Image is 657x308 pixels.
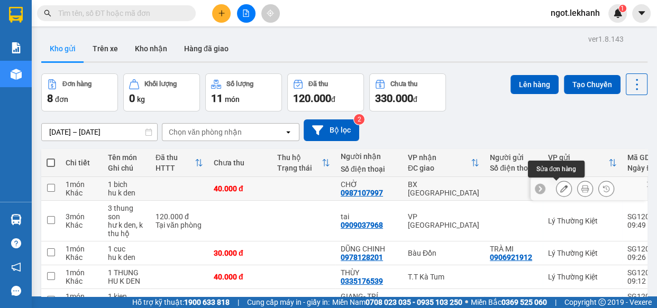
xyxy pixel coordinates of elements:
button: Trên xe [84,36,126,61]
span: 0 [129,92,135,105]
div: Số điện thoại [341,165,397,173]
span: đ [413,95,417,104]
div: T.T Kà Tum [408,273,479,281]
div: 1 cuc [108,245,145,253]
span: 120.000 [293,92,331,105]
div: Người nhận [341,152,397,161]
span: 8 [47,92,53,105]
span: ⚪️ [465,300,468,304]
span: đ [331,95,335,104]
div: 0909037968 [101,47,208,62]
div: Chưa thu [214,158,267,167]
span: Miền Bắc [471,296,547,308]
div: THÙY [341,268,397,277]
span: | [555,296,556,308]
div: Thu hộ [277,153,322,162]
div: Tên món [108,153,145,162]
span: question-circle [11,238,21,248]
span: Nhận: [101,10,126,21]
th: Toggle SortBy [403,149,485,177]
button: Kho nhận [126,36,176,61]
strong: 0369 525 060 [501,298,547,306]
th: Toggle SortBy [543,149,622,177]
input: Select a date range. [42,124,157,141]
span: Miền Nam [332,296,462,308]
div: TRÀ MI [490,245,537,253]
div: tai [101,34,208,47]
span: ... [378,292,385,301]
div: Khác [66,221,97,229]
div: 0987107997 [341,189,383,197]
div: VP [GEOGRAPHIC_DATA] [101,9,208,34]
div: Đơn hàng [62,80,92,88]
div: 120.000 [8,68,95,81]
div: 3 thung son [108,204,145,221]
img: warehouse-icon [11,69,22,80]
div: 1 THUNG [108,268,145,277]
span: kg [137,95,145,104]
div: 30.000 đ [214,249,267,257]
div: Bàu Đồn [408,249,479,257]
input: Tìm tên, số ĐT hoặc mã đơn [58,7,183,19]
sup: 2 [354,114,364,125]
sup: 1 [619,5,626,12]
span: đơn [55,95,68,104]
div: Ghi chú [108,164,145,172]
div: 1 món [66,180,97,189]
button: Khối lượng0kg [123,73,200,111]
div: 1 món [66,268,97,277]
img: solution-icon [11,42,22,53]
svg: open [284,128,293,136]
span: plus [218,10,225,17]
div: 40.000 đ [214,296,267,305]
div: Chưa thu [390,80,417,88]
div: 0335176539 [341,277,383,285]
div: Khối lượng [144,80,177,88]
div: DŨNG CHINH [341,245,397,253]
div: Chi tiết [66,158,97,167]
div: Người gửi [490,153,537,162]
span: ngot.lekhanh [542,6,608,20]
div: 0906921912 [490,253,532,262]
span: 330.000 [375,92,413,105]
span: copyright [598,298,606,306]
button: Chưa thu330.000đ [369,73,446,111]
div: ĐC giao [408,164,471,172]
div: Chọn văn phòng nhận [169,127,242,137]
button: plus [212,4,231,23]
strong: 0708 023 035 - 0935 103 250 [366,298,462,306]
img: logo-vxr [9,7,23,23]
button: Số lượng11món [205,73,282,111]
div: Lý Thường Kiệt [548,249,617,257]
div: Đã thu [156,153,195,162]
div: Lý Thường Kiệt [548,273,617,281]
span: Cung cấp máy in - giấy in: [247,296,330,308]
div: Tại văn phòng [156,221,203,229]
div: Trạng thái [277,164,322,172]
div: Đã thu [308,80,328,88]
span: search [44,10,51,17]
span: aim [267,10,274,17]
img: warehouse-icon [11,214,22,225]
div: GIANG- TRÍ HOÀNG [341,292,397,301]
div: 1 bich [108,180,145,189]
button: Lên hàng [510,75,559,94]
button: Đã thu120.000đ [287,73,364,111]
div: Sửa đơn hàng [556,181,572,197]
th: Toggle SortBy [150,149,208,177]
div: 40.000 đ [214,184,267,193]
div: 0909037968 [341,221,383,229]
div: 3 món [66,212,97,221]
span: CR : [8,69,24,80]
div: Lý Thường Kiệt [548,296,617,305]
span: Hỗ trợ kỹ thuật: [132,296,230,308]
button: file-add [237,4,255,23]
button: Bộ lọc [304,119,359,141]
button: Hàng đã giao [176,36,237,61]
div: BX [GEOGRAPHIC_DATA] [408,180,479,197]
div: tai [341,212,397,221]
div: Sửa đơn hàng [528,161,585,178]
span: file-add [242,10,250,17]
div: 1 kien [108,292,145,301]
strong: 1900 633 818 [184,298,230,306]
